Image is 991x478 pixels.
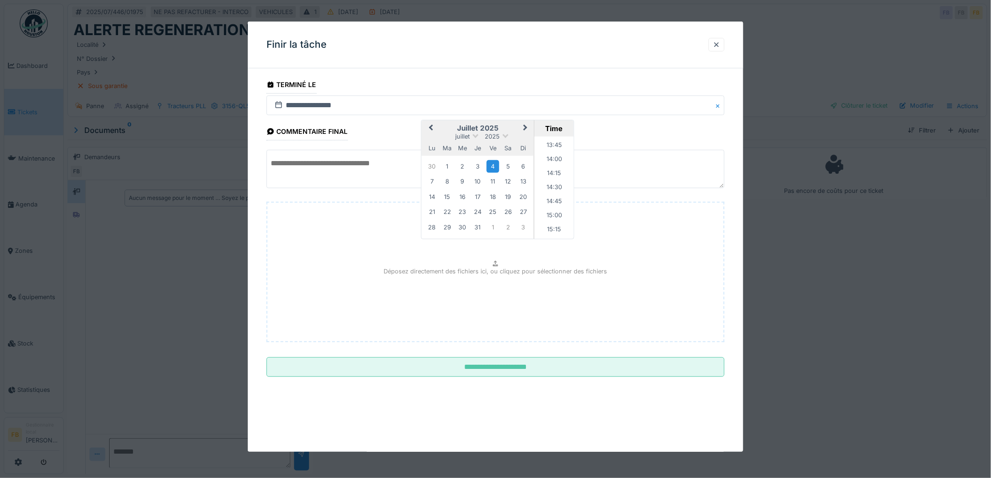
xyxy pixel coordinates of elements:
[534,181,574,195] li: 14:30
[456,175,469,188] div: Choose mercredi 9 juillet 2025
[502,160,514,173] div: Choose samedi 5 juillet 2025
[517,221,530,234] div: Choose dimanche 3 août 2025
[471,160,484,173] div: Choose jeudi 3 juillet 2025
[517,206,530,218] div: Choose dimanche 27 juillet 2025
[456,206,469,218] div: Choose mercredi 23 juillet 2025
[517,160,530,173] div: Choose dimanche 6 juillet 2025
[519,121,534,136] button: Next Month
[441,221,454,234] div: Choose mardi 29 juillet 2025
[534,195,574,209] li: 14:45
[502,142,514,154] div: samedi
[534,167,574,181] li: 14:15
[534,223,574,237] li: 15:15
[517,142,530,154] div: dimanche
[714,96,725,115] button: Close
[534,137,574,239] ul: Time
[517,175,530,188] div: Choose dimanche 13 juillet 2025
[487,160,499,173] div: Choose vendredi 4 juillet 2025
[441,175,454,188] div: Choose mardi 8 juillet 2025
[471,191,484,203] div: Choose jeudi 17 juillet 2025
[424,159,531,235] div: Month juillet, 2025
[487,142,499,154] div: vendredi
[534,139,574,153] li: 13:45
[426,191,438,203] div: Choose lundi 14 juillet 2025
[426,160,438,173] div: Choose lundi 30 juin 2025
[456,142,469,154] div: mercredi
[471,142,484,154] div: jeudi
[422,124,534,132] h2: juillet 2025
[384,267,607,276] p: Déposez directement des fichiers ici, ou cliquez pour sélectionner des fichiers
[471,221,484,234] div: Choose jeudi 31 juillet 2025
[537,124,571,133] div: Time
[266,125,348,140] div: Commentaire final
[456,160,469,173] div: Choose mercredi 2 juillet 2025
[471,206,484,218] div: Choose jeudi 24 juillet 2025
[502,191,514,203] div: Choose samedi 19 juillet 2025
[487,221,499,234] div: Choose vendredi 1 août 2025
[441,142,454,154] div: mardi
[487,191,499,203] div: Choose vendredi 18 juillet 2025
[456,133,470,140] span: juillet
[534,209,574,223] li: 15:00
[426,206,438,218] div: Choose lundi 21 juillet 2025
[502,206,514,218] div: Choose samedi 26 juillet 2025
[426,221,438,234] div: Choose lundi 28 juillet 2025
[517,191,530,203] div: Choose dimanche 20 juillet 2025
[426,175,438,188] div: Choose lundi 7 juillet 2025
[426,142,438,154] div: lundi
[456,221,469,234] div: Choose mercredi 30 juillet 2025
[534,237,574,251] li: 15:30
[487,206,499,218] div: Choose vendredi 25 juillet 2025
[441,160,454,173] div: Choose mardi 1 juillet 2025
[487,175,499,188] div: Choose vendredi 11 juillet 2025
[485,133,500,140] span: 2025
[266,39,326,51] h3: Finir la tâche
[502,221,514,234] div: Choose samedi 2 août 2025
[502,175,514,188] div: Choose samedi 12 juillet 2025
[471,175,484,188] div: Choose jeudi 10 juillet 2025
[456,191,469,203] div: Choose mercredi 16 juillet 2025
[534,153,574,167] li: 14:00
[441,206,454,218] div: Choose mardi 22 juillet 2025
[422,121,437,136] button: Previous Month
[441,191,454,203] div: Choose mardi 15 juillet 2025
[266,78,317,94] div: Terminé le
